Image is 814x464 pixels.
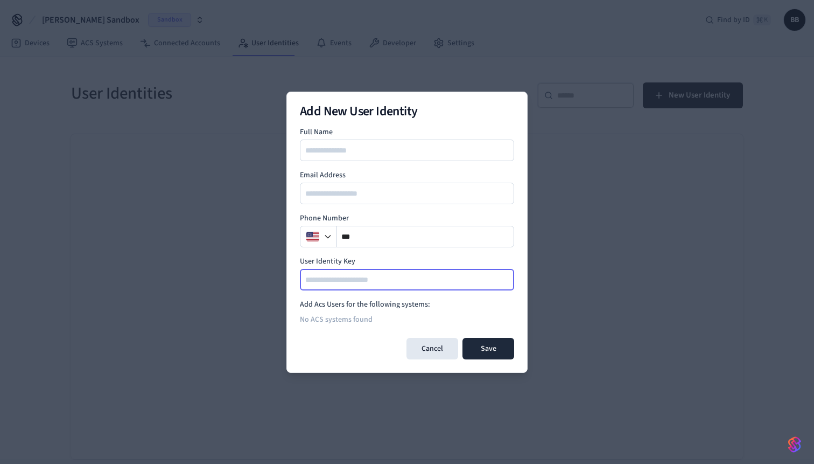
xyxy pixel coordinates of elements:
[300,213,514,224] label: Phone Number
[300,256,514,267] label: User Identity Key
[406,338,458,359] button: Cancel
[300,310,514,329] div: No ACS systems found
[300,105,514,118] h2: Add New User Identity
[788,436,801,453] img: SeamLogoGradient.69752ec5.svg
[300,127,514,137] label: Full Name
[462,338,514,359] button: Save
[300,299,514,310] h4: Add Acs Users for the following systems:
[300,170,514,181] label: Email Address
